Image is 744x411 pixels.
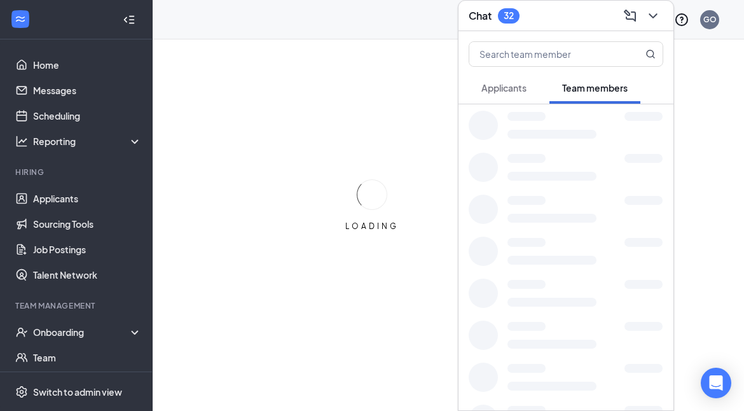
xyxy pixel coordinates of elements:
[703,14,717,25] div: GO
[340,221,404,232] div: LOADING
[645,49,656,59] svg: MagnifyingGlass
[15,326,28,338] svg: UserCheck
[33,52,142,78] a: Home
[469,42,620,66] input: Search team member
[33,103,142,129] a: Scheduling
[469,9,492,23] h3: Chat
[33,326,131,338] div: Onboarding
[33,345,142,370] a: Team
[15,167,139,178] div: Hiring
[504,10,514,21] div: 32
[623,8,638,24] svg: ComposeMessage
[33,386,122,398] div: Switch to admin view
[562,82,628,94] span: Team members
[33,186,142,211] a: Applicants
[33,262,142,288] a: Talent Network
[33,135,142,148] div: Reporting
[14,13,27,25] svg: WorkstreamLogo
[15,300,139,311] div: Team Management
[15,135,28,148] svg: Analysis
[674,12,689,27] svg: QuestionInfo
[620,6,640,26] button: ComposeMessage
[33,370,142,396] a: Documents
[15,386,28,398] svg: Settings
[645,8,661,24] svg: ChevronDown
[643,6,663,26] button: ChevronDown
[123,13,135,26] svg: Collapse
[33,211,142,237] a: Sourcing Tools
[701,368,731,398] div: Open Intercom Messenger
[481,82,527,94] span: Applicants
[33,237,142,262] a: Job Postings
[33,78,142,103] a: Messages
